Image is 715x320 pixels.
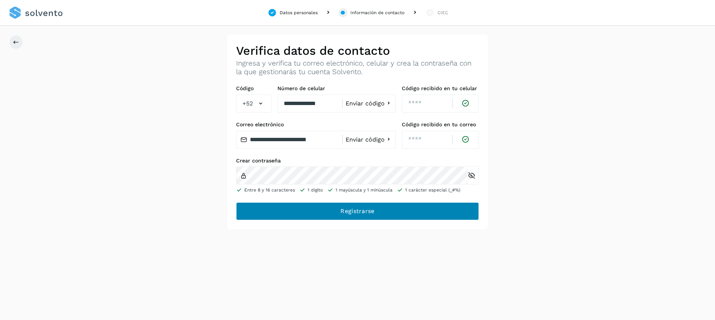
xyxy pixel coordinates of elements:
[236,59,479,76] p: Ingresa y verifica tu correo electrónico, celular y crea la contraseña con la que gestionarás tu ...
[236,158,479,164] label: Crear contraseña
[236,121,396,128] label: Correo electrónico
[236,187,295,193] li: Entre 8 y 16 caracteres
[346,137,385,143] span: Enviar código
[299,187,323,193] li: 1 dígito
[327,187,393,193] li: 1 mayúscula y 1 minúscula
[277,85,396,92] label: Número de celular
[346,99,393,107] button: Enviar código
[346,101,385,107] span: Enviar código
[438,9,448,16] div: CIEC
[350,9,404,16] div: Información de contacto
[236,202,479,220] button: Registrarse
[236,85,271,92] label: Código
[236,44,479,58] h2: Verifica datos de contacto
[340,207,374,215] span: Registrarse
[402,85,479,92] label: Código recibido en tu celular
[402,121,479,128] label: Código recibido en tu correo
[397,187,460,193] li: 1 carácter especial (_#%)
[242,99,253,108] span: +52
[280,9,318,16] div: Datos personales
[346,136,393,143] button: Enviar código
